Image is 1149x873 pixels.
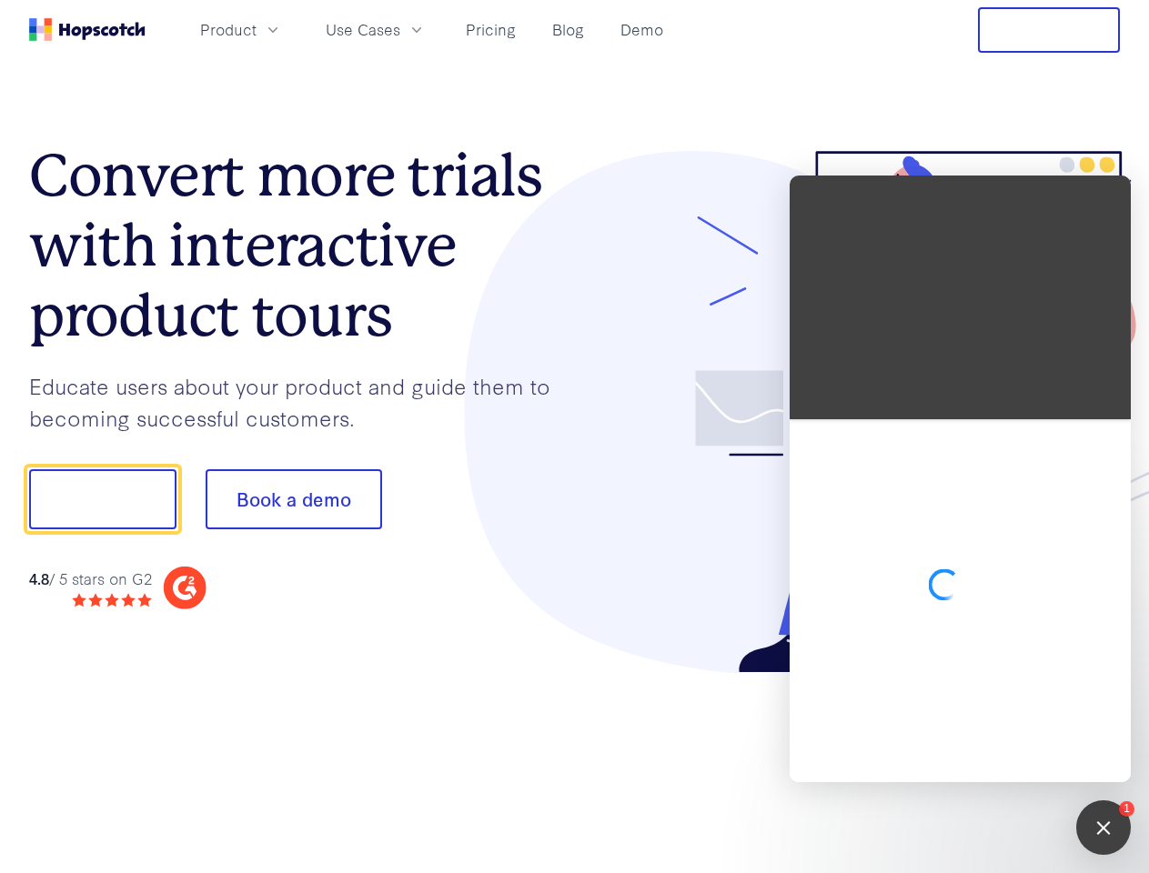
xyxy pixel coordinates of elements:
span: Use Cases [326,18,400,41]
a: Blog [545,15,591,45]
button: Free Trial [978,7,1120,53]
button: Book a demo [206,469,382,529]
button: Product [189,15,293,45]
div: / 5 stars on G2 [29,567,152,590]
button: Show me! [29,469,176,529]
h1: Convert more trials with interactive product tours [29,141,575,350]
span: Product [200,18,257,41]
p: Educate users about your product and guide them to becoming successful customers. [29,370,575,433]
a: Demo [613,15,670,45]
a: Home [29,18,146,41]
strong: 4.8 [29,567,49,588]
div: 1 [1119,801,1134,817]
button: Use Cases [315,15,437,45]
a: Pricing [459,15,523,45]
